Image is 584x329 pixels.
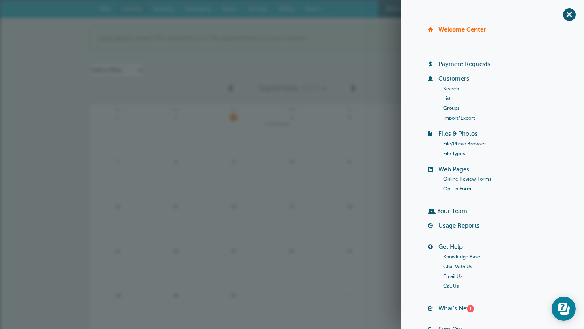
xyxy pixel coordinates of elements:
[438,26,486,33] a: Welcome Center
[89,104,147,112] span: Sun
[379,104,436,112] span: Fri
[172,114,180,120] span: 1
[288,158,295,164] span: 10
[172,292,180,298] span: 29
[248,6,268,12] span: Settings
[288,248,295,254] span: 24
[301,83,320,93] span: 2025
[288,292,295,298] span: 1
[114,158,122,164] span: 7
[443,115,475,121] a: Import/Export
[321,104,378,112] span: Thu
[443,105,459,111] a: Groups
[443,186,471,192] a: Opt-In Form
[114,292,122,298] span: 28
[269,122,278,126] span: 11am
[230,114,237,120] span: 2
[240,79,344,97] a: September 2025
[153,6,174,12] span: Booking
[279,6,294,12] span: Billing
[265,122,318,126] a: 11amLauren
[114,248,122,254] span: 21
[230,248,237,254] span: 23
[443,273,462,279] a: Email Us
[172,203,180,209] span: 15
[121,6,143,12] span: Calendar
[288,114,295,120] span: 3
[438,61,490,67] a: Payment Requests
[230,203,237,209] span: 16
[288,203,295,209] span: 17
[147,104,205,112] span: Mon
[346,292,353,298] span: 2
[116,4,148,14] a: Calendar
[443,254,480,260] a: Knowledge Base
[346,158,353,164] span: 11
[443,86,459,92] a: Search
[230,292,237,298] span: 30
[438,166,469,173] a: Web Pages
[346,203,353,209] span: 18
[346,114,353,120] span: 4
[443,96,451,101] a: List
[560,5,578,23] span: +
[438,222,479,229] a: Usage Reports
[172,158,180,164] span: 8
[265,122,318,126] span: Lauren
[467,305,474,312] div: 1
[222,6,236,12] span: Blasts
[438,75,469,82] a: Customers
[305,6,318,12] span: More
[114,203,122,209] span: 14
[172,248,180,254] span: 22
[552,297,576,321] iframe: Resource center
[98,34,128,42] a: Click here
[443,264,472,269] a: Chat With Us
[443,176,491,182] a: Online Review Forms
[443,141,486,147] a: File/Photo Browser
[263,104,320,112] span: Wed
[114,114,122,120] span: 31
[185,6,211,12] span: Messaging
[443,151,465,156] a: File Types
[438,130,478,137] a: Files & Photos
[99,6,110,12] span: New
[438,305,474,312] a: What's New?
[443,283,459,289] a: Call Us
[98,34,486,42] p: to attach files and photos to the appointment you just created.
[346,248,353,254] span: 25
[437,208,467,214] a: Your Team
[438,244,463,250] a: Get Help
[258,83,299,93] span: September
[230,158,237,164] span: 9
[205,104,263,112] span: Tue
